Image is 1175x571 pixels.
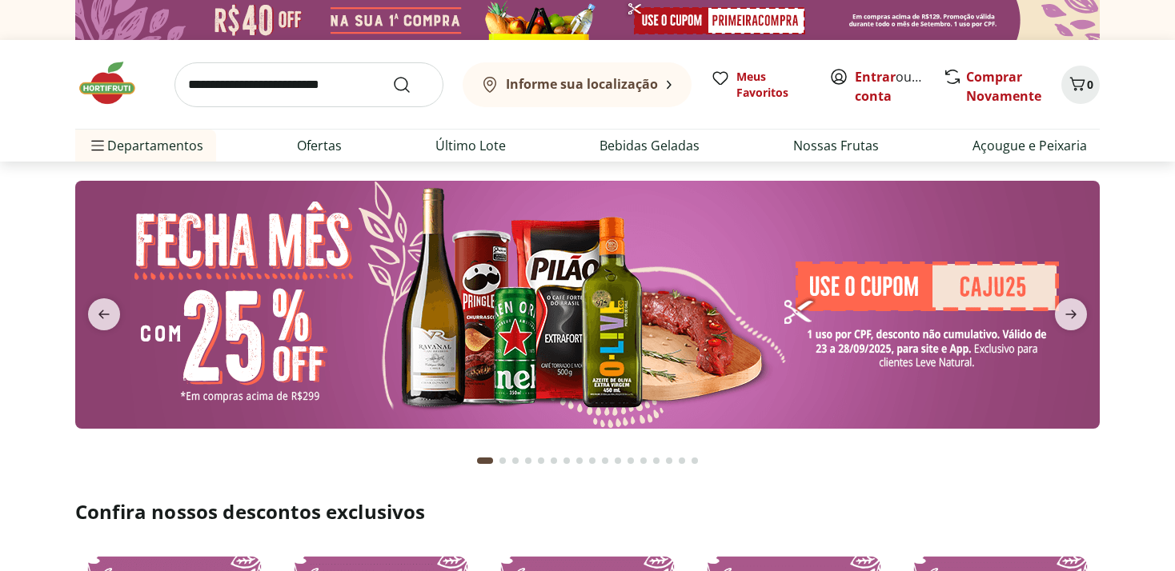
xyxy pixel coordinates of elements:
a: Bebidas Geladas [600,136,700,155]
button: Go to page 2 from fs-carousel [496,441,509,480]
button: Go to page 14 from fs-carousel [650,441,663,480]
button: Informe sua localização [463,62,692,107]
button: Go to page 16 from fs-carousel [676,441,688,480]
a: Criar conta [855,68,943,105]
a: Açougue e Peixaria [972,136,1087,155]
button: Go to page 17 from fs-carousel [688,441,701,480]
a: Último Lote [435,136,506,155]
button: Go to page 8 from fs-carousel [573,441,586,480]
button: Go to page 6 from fs-carousel [547,441,560,480]
button: Go to page 13 from fs-carousel [637,441,650,480]
a: Ofertas [297,136,342,155]
button: Go to page 4 from fs-carousel [522,441,535,480]
span: 0 [1087,77,1093,92]
button: Go to page 12 from fs-carousel [624,441,637,480]
button: Submit Search [392,75,431,94]
button: previous [75,298,133,330]
button: Go to page 3 from fs-carousel [509,441,522,480]
button: Go to page 15 from fs-carousel [663,441,676,480]
button: next [1042,298,1100,330]
button: Menu [88,126,107,165]
img: banana [75,181,1100,429]
b: Informe sua localização [506,75,658,93]
button: Current page from fs-carousel [474,441,496,480]
span: ou [855,67,926,106]
button: Go to page 11 from fs-carousel [612,441,624,480]
a: Meus Favoritos [711,69,810,101]
h2: Confira nossos descontos exclusivos [75,499,1100,525]
button: Carrinho [1061,66,1100,104]
span: Departamentos [88,126,203,165]
span: Meus Favoritos [736,69,810,101]
a: Nossas Frutas [793,136,879,155]
button: Go to page 5 from fs-carousel [535,441,547,480]
button: Go to page 10 from fs-carousel [599,441,612,480]
img: Hortifruti [75,59,155,107]
input: search [174,62,443,107]
button: Go to page 7 from fs-carousel [560,441,573,480]
button: Go to page 9 from fs-carousel [586,441,599,480]
a: Entrar [855,68,896,86]
a: Comprar Novamente [966,68,1041,105]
